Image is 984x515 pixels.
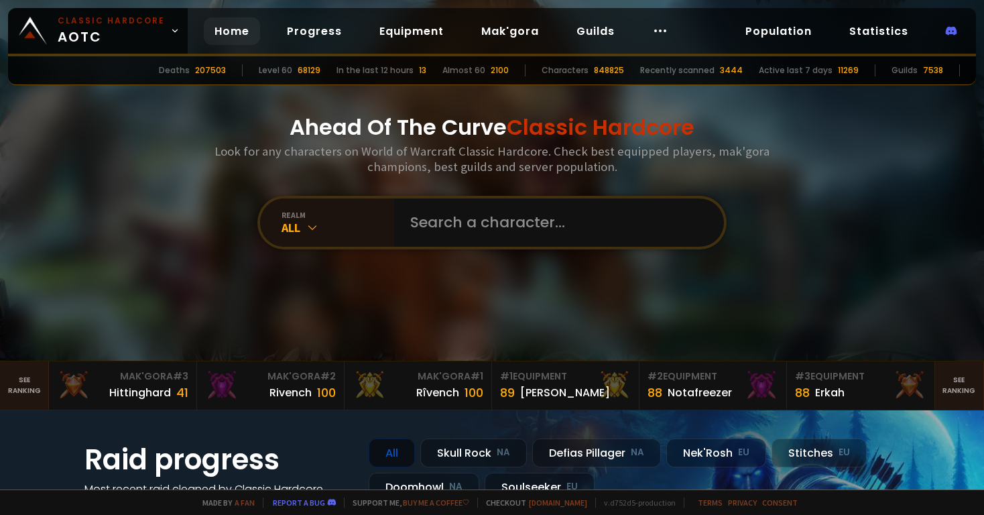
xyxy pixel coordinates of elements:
small: EU [738,446,749,459]
span: # 1 [471,369,483,383]
div: [PERSON_NAME] [520,384,610,401]
div: 41 [176,384,188,402]
span: # 3 [173,369,188,383]
span: Classic Hardcore [507,112,694,142]
a: #3Equipment88Erkah [787,361,934,410]
a: Mak'Gora#1Rîvench100 [345,361,492,410]
div: Doomhowl [369,473,479,502]
div: Defias Pillager [532,439,661,467]
a: Statistics [839,17,919,45]
div: 3444 [720,64,743,76]
a: Home [204,17,260,45]
div: 68129 [298,64,320,76]
div: Recently scanned [640,64,715,76]
a: Mak'Gora#2Rivench100 [197,361,345,410]
div: Rîvench [416,384,459,401]
div: 2100 [491,64,509,76]
span: # 3 [795,369,810,383]
a: Seeranking [935,361,984,410]
a: Equipment [369,17,454,45]
div: realm [282,210,394,220]
div: 100 [317,384,336,402]
a: Mak'Gora#3Hittinghard41 [49,361,196,410]
a: Privacy [728,498,757,508]
div: Guilds [891,64,918,76]
span: # 2 [320,369,336,383]
a: Buy me a coffee [403,498,469,508]
div: Erkah [815,384,845,401]
a: Classic HardcoreAOTC [8,8,188,54]
small: NA [631,446,644,459]
small: EU [839,446,850,459]
h4: Most recent raid cleaned by Classic Hardcore guilds [84,481,353,514]
div: Stitches [772,439,867,467]
h3: Look for any characters on World of Warcraft Classic Hardcore. Check best equipped players, mak'g... [209,144,775,174]
div: 88 [795,384,810,402]
span: Made by [194,498,255,508]
div: 11269 [838,64,859,76]
a: [DOMAIN_NAME] [529,498,587,508]
a: Population [735,17,822,45]
a: a fan [235,498,255,508]
small: NA [497,446,510,459]
small: NA [449,480,463,494]
a: Consent [762,498,798,508]
div: 848825 [594,64,624,76]
div: 207503 [195,64,226,76]
a: #1Equipment89[PERSON_NAME] [492,361,639,410]
div: Mak'Gora [353,369,483,384]
small: EU [566,480,578,494]
h1: Ahead Of The Curve [290,111,694,144]
a: Guilds [566,17,625,45]
a: #2Equipment88Notafreezer [639,361,787,410]
div: Hittinghard [109,384,171,401]
div: Deaths [159,64,190,76]
div: 88 [648,384,662,402]
span: Checkout [477,498,587,508]
div: Nek'Rosh [666,439,766,467]
div: Rivench [269,384,312,401]
div: Notafreezer [668,384,732,401]
div: In the last 12 hours [336,64,414,76]
div: Active last 7 days [759,64,833,76]
div: All [369,439,415,467]
div: 13 [419,64,426,76]
span: Support me, [344,498,469,508]
div: Equipment [648,369,778,384]
a: Report a bug [273,498,325,508]
div: Mak'Gora [57,369,188,384]
div: Characters [542,64,589,76]
div: 7538 [923,64,943,76]
div: Equipment [795,369,926,384]
a: Progress [276,17,353,45]
div: Mak'Gora [205,369,336,384]
div: Almost 60 [442,64,485,76]
div: All [282,220,394,235]
div: Level 60 [259,64,292,76]
div: 89 [500,384,515,402]
span: # 2 [648,369,663,383]
div: Soulseeker [485,473,595,502]
div: Skull Rock [420,439,527,467]
div: 100 [465,384,483,402]
a: Terms [698,498,723,508]
span: # 1 [500,369,513,383]
h1: Raid progress [84,439,353,481]
div: Equipment [500,369,631,384]
small: Classic Hardcore [58,15,165,27]
span: v. d752d5 - production [595,498,676,508]
input: Search a character... [402,198,708,247]
span: AOTC [58,15,165,47]
a: Mak'gora [471,17,550,45]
